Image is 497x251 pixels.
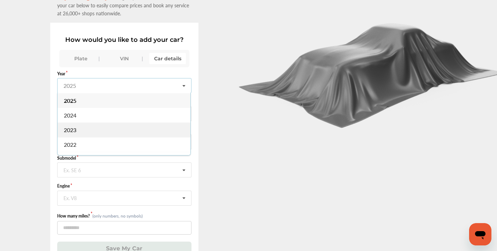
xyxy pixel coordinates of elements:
[106,53,142,64] div: VIN
[63,167,81,172] div: Ex. SE 6
[63,195,77,199] div: Ex. V8
[57,183,191,189] label: Engine
[57,155,191,161] label: Submodel
[64,111,76,119] span: 2024
[64,97,76,105] span: 2025
[57,36,191,44] p: How would you like to add your car?
[57,213,92,219] label: How many miles?
[469,223,491,245] iframe: Button to launch messaging window
[57,71,191,77] label: Year
[92,213,143,219] small: (only numbers, no symbols)
[63,53,99,64] div: Plate
[64,126,76,134] span: 2023
[64,140,76,149] span: 2022
[149,53,186,64] div: Car details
